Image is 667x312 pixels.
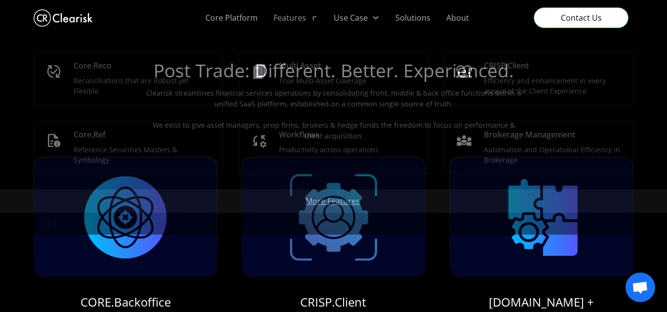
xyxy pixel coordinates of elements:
[279,60,321,71] div: Multi Asset
[484,60,529,71] div: CRISP.Client
[239,121,428,163] a: WorkflowsProductivity across operations
[626,273,655,302] div: Open chat
[444,52,633,104] a: CRISP.ClientEfficiency and enhancement in every aspect of the Client Experience
[74,75,215,96] p: Reconciliations that are Robust yet Flexible
[279,144,379,155] p: Productivity across operations
[74,129,106,140] div: Core.Ref
[306,195,360,207] a: More Features
[484,75,625,96] p: Efficiency and enhancement in every aspect of the Client Experience
[34,121,223,173] a: Core.RefReference Securities Masters & Symbology
[34,52,223,104] a: Core.RecoReconciliations that are Robust yet Flexible
[279,75,366,86] p: True Multi-Asset Coverage
[74,60,112,71] div: Core.Reco
[484,129,575,140] div: Brokerage Management
[74,144,215,165] p: Reference Securities Masters & Symbology
[489,294,594,311] a: [DOMAIN_NAME] +
[279,129,319,140] div: Workflows
[444,121,633,173] a: Brokerage ManagementAutomation and Operational Efficiency in Brokerage
[34,213,634,235] a: Link
[34,7,93,29] a: home
[300,294,366,311] a: CRISP.Client
[484,144,625,165] p: Automation and Operational Efficiency in Brokerage
[534,7,628,28] a: Contact Us
[80,294,171,311] a: CORE.Backoffice
[334,12,368,24] div: Use Case
[239,52,428,94] a: Multi AssetTrue Multi-Asset Coverage
[274,12,306,24] div: Features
